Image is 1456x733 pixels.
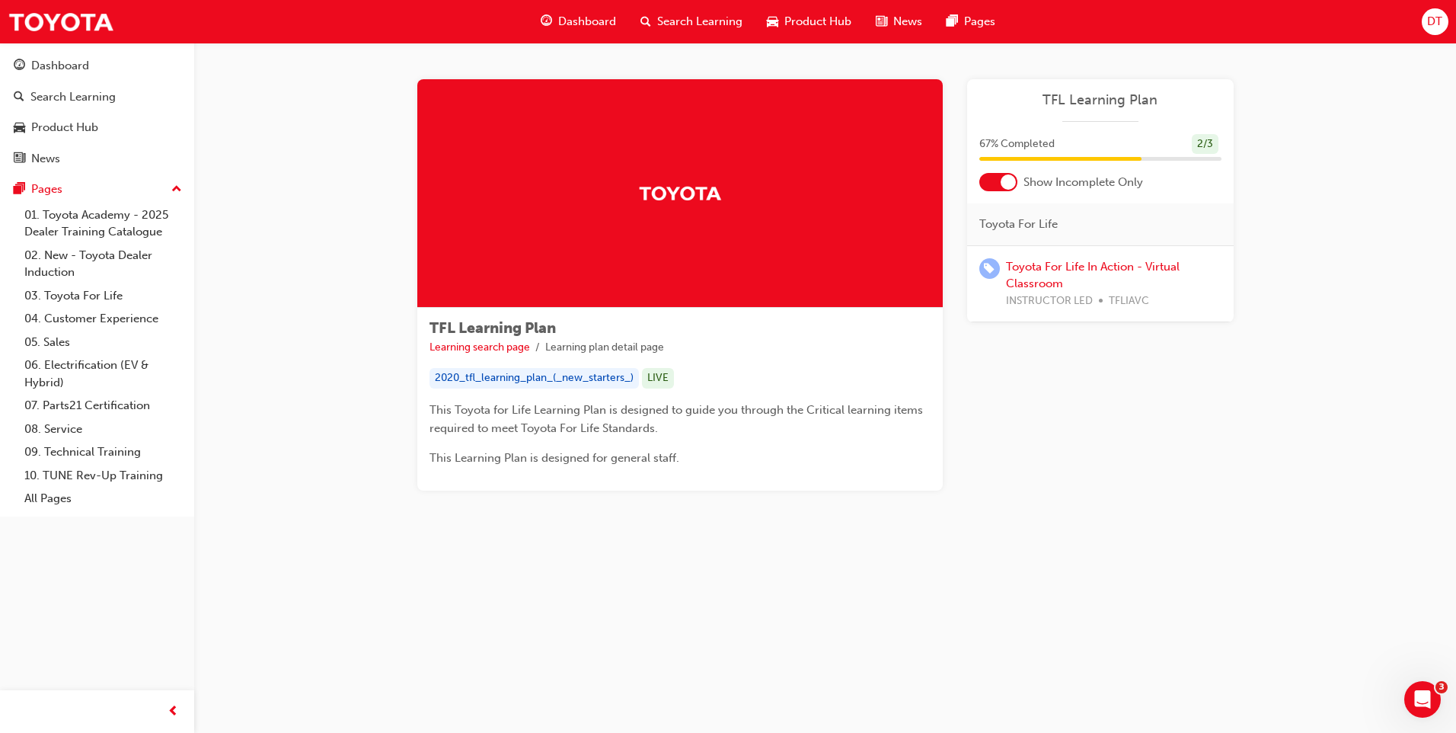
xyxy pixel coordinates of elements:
span: Search Learning [657,13,742,30]
span: news-icon [876,12,887,31]
span: pages-icon [947,12,958,31]
span: search-icon [640,12,651,31]
span: guage-icon [541,12,552,31]
button: DashboardSearch LearningProduct HubNews [6,49,188,175]
span: prev-icon [168,703,179,722]
span: search-icon [14,91,24,104]
span: This Toyota for Life Learning Plan is designed to guide you through the Critical learning items r... [429,403,926,435]
span: This Learning Plan is designed for general staff. [429,451,679,465]
a: 05. Sales [18,331,188,354]
a: 09. Technical Training [18,440,188,464]
span: News [893,13,922,30]
a: Dashboard [6,52,188,80]
span: pages-icon [14,183,25,197]
div: Search Learning [30,88,116,106]
span: DT [1427,13,1442,30]
a: car-iconProduct Hub [755,6,864,37]
a: Search Learning [6,83,188,111]
button: Pages [6,175,188,203]
span: 67 % Completed [979,136,1055,153]
span: learningRecordVerb_ENROLL-icon [979,258,1000,279]
a: pages-iconPages [934,6,1007,37]
a: 06. Electrification (EV & Hybrid) [18,354,188,394]
a: Product Hub [6,114,188,142]
a: news-iconNews [864,6,934,37]
div: 2 / 3 [1192,134,1218,155]
iframe: Intercom live chat [1404,681,1441,718]
a: Learning search page [429,341,530,354]
img: Trak [638,180,722,206]
div: 2020_tfl_learning_plan_(_new_starters_) [429,368,639,389]
div: News [31,150,60,168]
span: car-icon [14,121,25,135]
li: Learning plan detail page [545,339,664,357]
img: Trak [8,5,114,39]
div: Product Hub [31,119,98,136]
a: 08. Service [18,418,188,441]
div: Pages [31,181,62,198]
a: 01. Toyota Academy - 2025 Dealer Training Catalogue [18,203,188,244]
span: Pages [964,13,995,30]
a: guage-iconDashboard [528,6,628,37]
a: 02. New - Toyota Dealer Induction [18,244,188,284]
button: DT [1422,8,1448,35]
span: TFLIAVC [1109,293,1149,310]
a: 03. Toyota For Life [18,284,188,308]
span: Product Hub [784,13,851,30]
span: guage-icon [14,59,25,73]
span: 3 [1435,681,1448,693]
a: Toyota For Life In Action - Virtual Classroom [1006,260,1180,291]
a: TFL Learning Plan [979,91,1221,109]
a: 04. Customer Experience [18,307,188,331]
a: 10. TUNE Rev-Up Training [18,464,188,488]
span: up-icon [171,180,182,200]
a: 07. Parts21 Certification [18,394,188,418]
span: car-icon [767,12,778,31]
span: news-icon [14,152,25,166]
span: INSTRUCTOR LED [1006,293,1093,310]
span: Show Incomplete Only [1023,174,1143,191]
span: Dashboard [558,13,616,30]
div: LIVE [642,368,674,389]
a: All Pages [18,487,188,511]
div: Dashboard [31,57,89,75]
span: Toyota For Life [979,216,1058,233]
a: search-iconSearch Learning [628,6,755,37]
span: TFL Learning Plan [429,319,556,337]
a: News [6,145,188,173]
